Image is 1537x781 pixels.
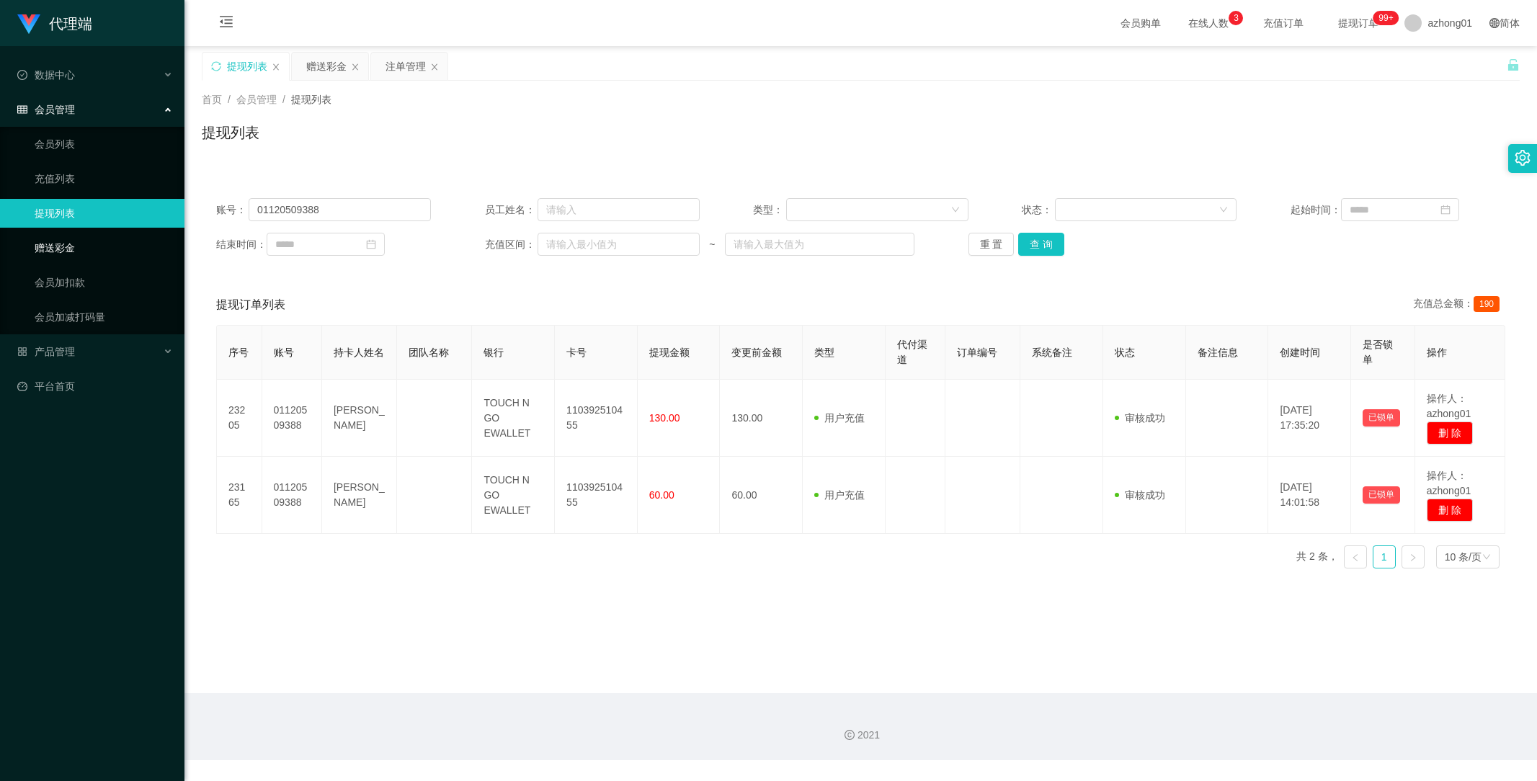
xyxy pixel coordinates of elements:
span: 提现金额 [649,347,690,358]
i: 图标: unlock [1507,58,1520,71]
sup: 3 [1229,11,1243,25]
span: 状态： [1022,202,1055,218]
span: 卡号 [566,347,587,358]
span: 操作人：azhong01 [1427,470,1471,496]
span: 会员管理 [236,94,277,105]
a: 赠送彩金 [35,233,173,262]
img: logo.9652507e.png [17,14,40,35]
span: 130.00 [649,412,680,424]
i: 图标: close [272,63,280,71]
td: 01120509388 [262,380,322,457]
span: 审核成功 [1115,412,1165,424]
li: 下一页 [1402,545,1425,568]
span: 提现订单 [1331,18,1386,28]
span: 提现订单列表 [216,296,285,313]
i: 图标: close [430,63,439,71]
span: 状态 [1115,347,1135,358]
input: 请输入 [249,198,431,221]
i: 图标: down [1219,205,1228,215]
span: 起始时间： [1291,202,1341,218]
span: 持卡人姓名 [334,347,384,358]
td: 23165 [217,457,262,534]
i: 图标: calendar [1440,205,1451,215]
input: 请输入 [538,198,700,221]
sup: 1196 [1373,11,1399,25]
span: 代付渠道 [897,339,927,365]
p: 3 [1234,11,1239,25]
span: 团队名称 [409,347,449,358]
span: / [282,94,285,105]
span: 提现列表 [291,94,331,105]
span: 银行 [484,347,504,358]
span: 变更前金额 [731,347,782,358]
button: 删 除 [1427,499,1473,522]
button: 已锁单 [1363,409,1400,427]
button: 已锁单 [1363,486,1400,504]
a: 代理端 [17,17,92,29]
li: 上一页 [1344,545,1367,568]
span: 充值订单 [1256,18,1311,28]
span: 数据中心 [17,69,75,81]
i: 图标: down [1482,553,1491,563]
span: 会员管理 [17,104,75,115]
input: 请输入最大值为 [725,233,914,256]
td: 23205 [217,380,262,457]
span: 操作人：azhong01 [1427,393,1471,419]
i: 图标: right [1409,553,1417,562]
span: 类型 [814,347,834,358]
a: 会员加减打码量 [35,303,173,331]
td: 60.00 [720,457,803,534]
a: 1 [1373,546,1395,568]
td: 110392510455 [555,380,638,457]
i: 图标: menu-fold [202,1,251,47]
button: 查 询 [1018,233,1064,256]
h1: 提现列表 [202,122,259,143]
td: TOUCH N GO EWALLET [472,457,555,534]
span: 类型： [753,202,786,218]
span: 在线人数 [1181,18,1236,28]
div: 赠送彩金 [306,53,347,80]
span: 结束时间： [216,237,267,252]
div: 2021 [196,728,1525,743]
li: 1 [1373,545,1396,568]
i: 图标: copyright [845,730,855,740]
div: 10 条/页 [1445,546,1482,568]
span: ~ [700,237,725,252]
i: 图标: close [351,63,360,71]
td: 01120509388 [262,457,322,534]
a: 图标: dashboard平台首页 [17,372,173,401]
i: 图标: calendar [366,239,376,249]
td: [PERSON_NAME] [322,457,397,534]
div: 注单管理 [386,53,426,80]
span: 系统备注 [1032,347,1072,358]
span: 190 [1474,296,1500,312]
div: 提现列表 [227,53,267,80]
a: 充值列表 [35,164,173,193]
td: [DATE] 14:01:58 [1268,457,1351,534]
button: 重 置 [968,233,1015,256]
span: 备注信息 [1198,347,1238,358]
span: 订单编号 [957,347,997,358]
i: 图标: global [1489,18,1500,28]
i: 图标: table [17,104,27,115]
a: 提现列表 [35,199,173,228]
i: 图标: sync [211,61,221,71]
a: 会员加扣款 [35,268,173,297]
h1: 代理端 [49,1,92,47]
span: 创建时间 [1280,347,1320,358]
div: 充值总金额： [1413,296,1505,313]
span: 60.00 [649,489,674,501]
i: 图标: down [951,205,960,215]
td: 110392510455 [555,457,638,534]
span: 产品管理 [17,346,75,357]
li: 共 2 条， [1296,545,1338,568]
td: TOUCH N GO EWALLET [472,380,555,457]
span: 员工姓名： [485,202,538,218]
span: 账号 [274,347,294,358]
span: 用户充值 [814,489,865,501]
i: 图标: left [1351,553,1360,562]
span: 操作 [1427,347,1447,358]
span: / [228,94,231,105]
td: 130.00 [720,380,803,457]
a: 会员列表 [35,130,173,159]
